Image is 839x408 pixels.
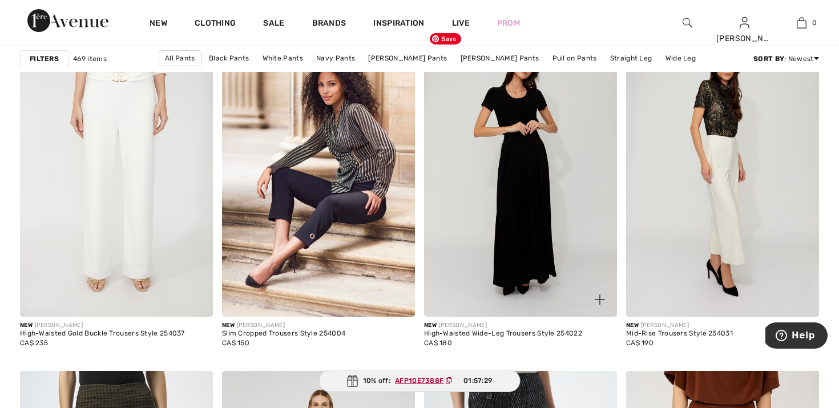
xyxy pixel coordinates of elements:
[430,33,461,45] span: Save
[740,17,749,28] a: Sign In
[312,18,346,30] a: Brands
[626,330,733,338] div: Mid-Rise Trousers Style 254031
[20,339,48,347] span: CA$ 235
[797,16,806,30] img: My Bag
[222,322,235,329] span: New
[626,322,639,329] span: New
[626,321,733,330] div: [PERSON_NAME]
[20,322,33,329] span: New
[424,330,582,338] div: High-Waisted Wide-Leg Trousers Style 254022
[222,339,249,347] span: CA$ 150
[222,27,415,317] img: Slim Cropped Trousers Style 254004. Black
[497,17,520,29] a: Prom
[150,18,167,30] a: New
[319,370,521,392] div: 10% off:
[222,321,345,330] div: [PERSON_NAME]
[604,51,658,66] a: Straight Leg
[740,16,749,30] img: My Info
[424,339,452,347] span: CA$ 180
[773,16,829,30] a: 0
[452,17,470,29] a: Live
[20,321,185,330] div: [PERSON_NAME]
[626,27,819,317] img: Mid-Rise Trousers Style 254031. Vanilla
[195,18,236,30] a: Clothing
[20,27,213,317] img: High-Waisted Gold Buckle Trousers Style 254037. Ivory
[424,27,617,317] a: High-Waisted Wide-Leg Trousers Style 254022. Black
[683,16,692,30] img: search the website
[310,51,361,66] a: Navy Pants
[73,54,107,64] span: 469 items
[203,51,255,66] a: Black Pants
[424,322,437,329] span: New
[660,51,701,66] a: Wide Leg
[30,54,59,64] strong: Filters
[263,18,284,30] a: Sale
[463,375,492,386] span: 01:57:29
[595,294,605,305] img: plus_v2.svg
[362,51,453,66] a: [PERSON_NAME] Pants
[20,330,185,338] div: High-Waisted Gold Buckle Trousers Style 254037
[626,339,654,347] span: CA$ 190
[455,51,545,66] a: [PERSON_NAME] Pants
[347,375,358,387] img: Gift.svg
[27,9,108,32] img: 1ère Avenue
[424,321,582,330] div: [PERSON_NAME]
[395,377,443,385] ins: AFP10E7388F
[716,33,772,45] div: [PERSON_NAME]
[373,18,424,30] span: Inspiration
[812,18,817,28] span: 0
[753,54,819,64] div: : Newest
[547,51,603,66] a: Pull on Pants
[257,51,309,66] a: White Pants
[753,55,784,63] strong: Sort By
[159,50,201,66] a: All Pants
[765,322,828,351] iframe: Opens a widget where you can find more information
[222,330,345,338] div: Slim Cropped Trousers Style 254004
